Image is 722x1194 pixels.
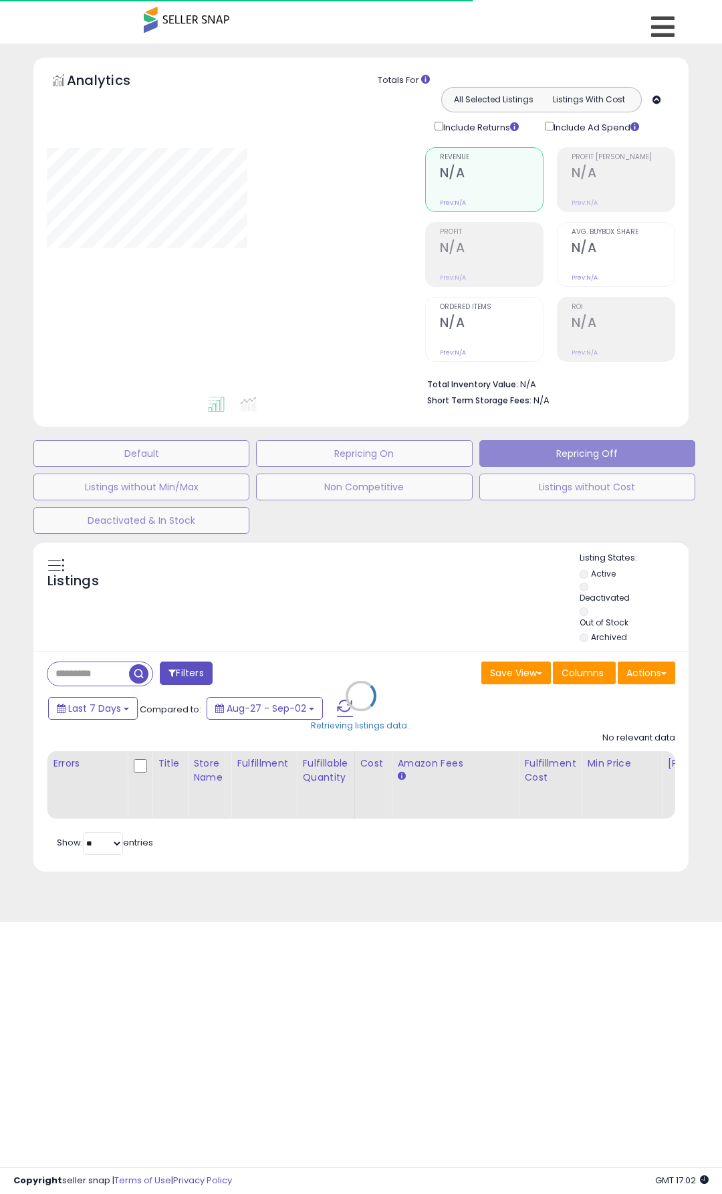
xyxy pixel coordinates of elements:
div: Include Returns [425,119,535,134]
small: Prev: N/A [440,274,466,282]
button: Listings without Min/Max [33,474,249,500]
small: Prev: N/A [572,274,598,282]
h2: N/A [440,240,543,258]
span: Profit [PERSON_NAME] [572,154,675,161]
div: Include Ad Spend [535,119,660,134]
button: All Selected Listings [445,91,541,108]
b: Total Inventory Value: [427,379,518,390]
button: Default [33,440,249,467]
li: N/A [427,375,665,391]
small: Prev: N/A [572,199,598,207]
h2: N/A [572,315,675,333]
h2: N/A [440,315,543,333]
span: Avg. Buybox Share [572,229,675,236]
h2: N/A [440,165,543,183]
small: Prev: N/A [440,199,466,207]
div: Retrieving listings data.. [311,719,411,731]
b: Short Term Storage Fees: [427,395,531,406]
button: Deactivated & In Stock [33,507,249,534]
small: Prev: N/A [440,349,466,357]
span: Ordered Items [440,304,543,311]
span: ROI [572,304,675,311]
button: Repricing Off [479,440,695,467]
h2: N/A [572,165,675,183]
span: N/A [533,394,550,407]
button: Non Competitive [256,474,472,500]
div: Totals For [378,74,679,87]
button: Repricing On [256,440,472,467]
button: Listings without Cost [479,474,695,500]
span: Profit [440,229,543,236]
h5: Analytics [67,71,156,93]
button: Listings With Cost [541,91,637,108]
small: Prev: N/A [572,349,598,357]
span: Revenue [440,154,543,161]
h2: N/A [572,240,675,258]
